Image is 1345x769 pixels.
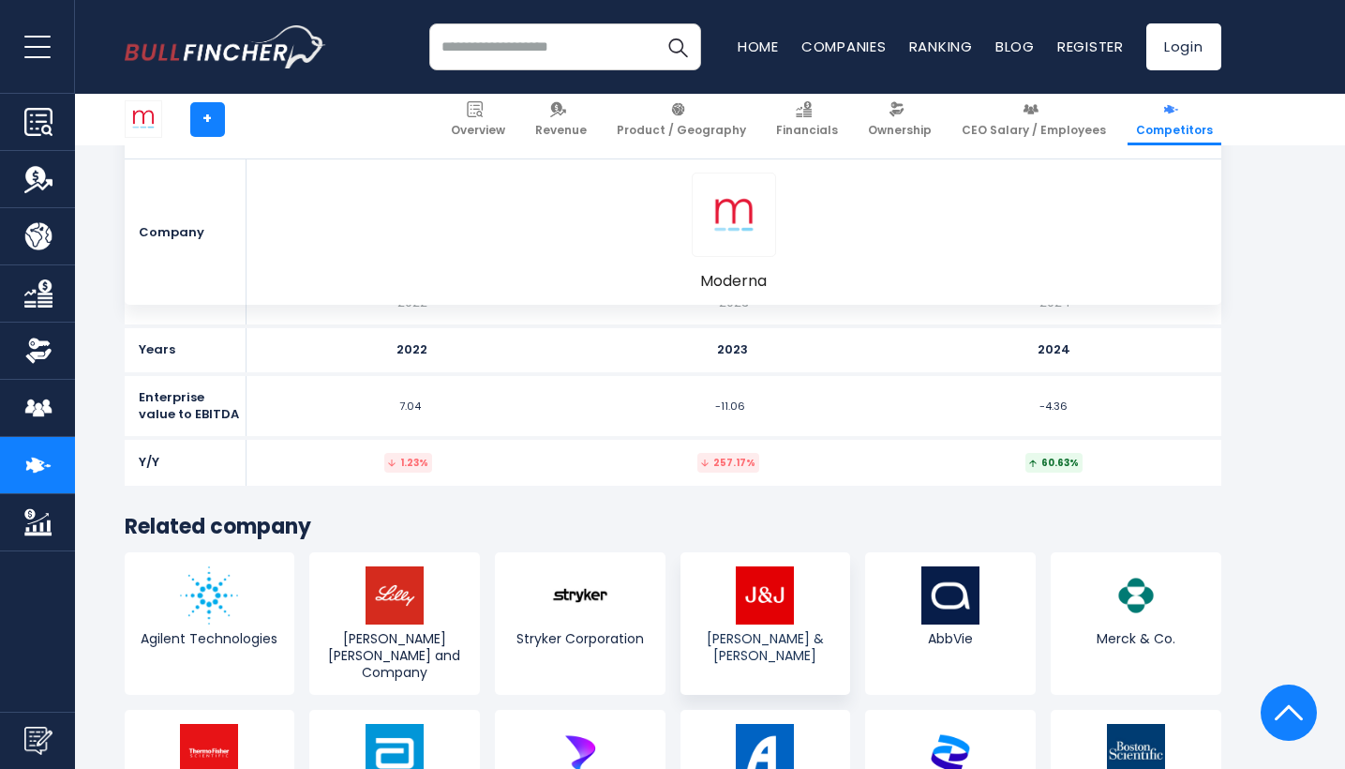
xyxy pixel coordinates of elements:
a: + [190,102,225,137]
a: Overview [442,94,514,145]
li: 2022 [391,343,433,356]
span: Revenue [535,123,587,138]
span: CEO Salary / Employees [962,123,1106,138]
a: AbbVie [865,552,1036,696]
div: Company [125,159,247,305]
a: Product / Geography [608,94,755,145]
img: MRK logo [1107,566,1165,625]
a: Financials [768,94,846,145]
img: MRNA logo [702,183,766,247]
span: Financials [776,123,838,138]
h3: Related company [125,514,1221,541]
span: [PERSON_NAME] & [PERSON_NAME] [685,630,846,664]
img: LLY logo [366,566,424,625]
div: 60.63% [1025,453,1083,473]
li: -11.06 [710,400,750,412]
span: AbbVie [870,630,1031,647]
img: ABBV logo [921,566,979,625]
li: 7.04 [395,400,426,412]
a: Register [1057,37,1124,56]
a: CEO Salary / Employees [953,94,1114,145]
li: 2023 [711,343,754,356]
a: Competitors [1128,94,1221,145]
a: Go to homepage [125,25,326,68]
img: A logo [180,566,238,625]
div: Y/Y [125,440,247,486]
div: Years [125,328,247,371]
img: SYK logo [551,566,609,625]
span: Agilent Technologies [129,630,291,647]
a: Ranking [909,37,973,56]
a: Login [1146,23,1221,70]
span: Ownership [868,123,932,138]
div: 257.17% [697,453,759,473]
img: Ownership [24,337,52,365]
a: Stryker Corporation [495,552,665,696]
li: 2024 [1032,343,1076,356]
span: Stryker Corporation [500,630,661,647]
a: Revenue [527,94,595,145]
a: Agilent Technologies [125,552,295,696]
a: Merck & Co. [1051,552,1221,696]
a: [PERSON_NAME] & [PERSON_NAME] [680,552,851,696]
span: Competitors [1136,123,1213,138]
img: JNJ logo [736,566,794,625]
a: MRNA logo Moderna [692,173,776,292]
span: Product / Geography [617,123,746,138]
a: Companies [801,37,887,56]
div: 1.23% [384,453,432,473]
li: -4.36 [1035,400,1072,412]
img: bullfincher logo [125,25,326,68]
a: Ownership [859,94,940,145]
span: Overview [451,123,505,138]
span: Merck & Co. [1055,630,1217,647]
span: Moderna [700,271,767,292]
div: Enterprise value to EBITDA [125,376,247,436]
a: Blog [995,37,1035,56]
img: MRNA logo [126,101,161,137]
button: Search [654,23,701,70]
a: Home [738,37,779,56]
a: [PERSON_NAME] [PERSON_NAME] and Company [309,552,480,696]
span: [PERSON_NAME] [PERSON_NAME] and Company [314,630,475,682]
